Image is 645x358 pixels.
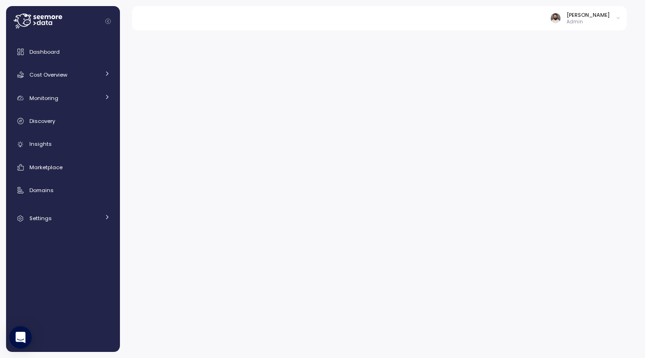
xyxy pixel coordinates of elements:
span: Monitoring [29,94,58,102]
a: Marketplace [10,158,116,177]
a: Discovery [10,112,116,130]
a: Dashboard [10,43,116,61]
a: Domains [10,181,116,200]
span: Cost Overview [29,71,67,79]
p: Admin [567,19,610,25]
span: Marketplace [29,164,63,171]
div: Open Intercom Messenger [9,326,32,349]
a: Settings [10,209,116,228]
div: [PERSON_NAME] [567,11,610,19]
span: Discovery [29,117,55,125]
button: Collapse navigation [102,18,114,25]
img: ACg8ocLskjvUhBDgxtSFCRx4ztb74ewwa1VrVEuDBD_Ho1mrTsQB-QE=s96-c [551,13,561,23]
span: Domains [29,186,54,194]
a: Cost Overview [10,65,116,84]
span: Dashboard [29,48,60,56]
a: Monitoring [10,89,116,107]
a: Insights [10,135,116,154]
span: Insights [29,140,52,148]
span: Settings [29,215,52,222]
